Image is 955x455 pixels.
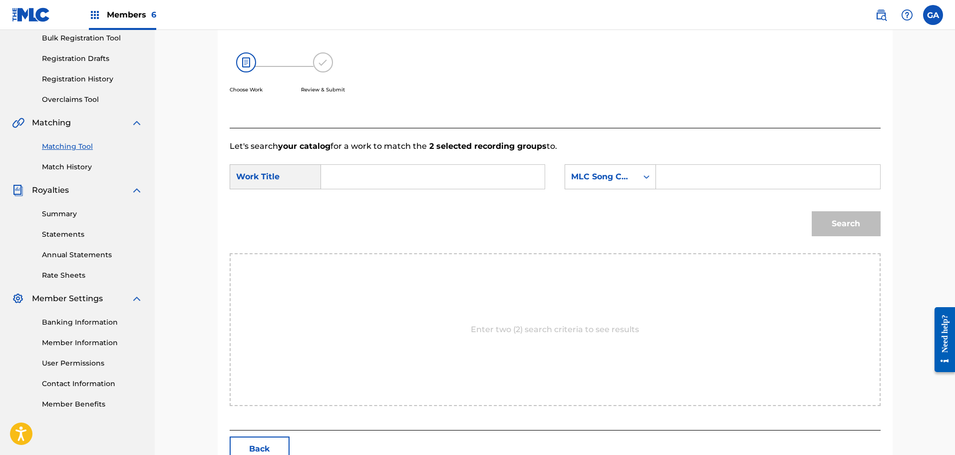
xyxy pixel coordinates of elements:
iframe: Resource Center [927,299,955,380]
a: Registration History [42,74,143,84]
img: search [875,9,887,21]
a: Bulk Registration Tool [42,33,143,43]
span: Matching [32,117,71,129]
div: User Menu [923,5,943,25]
img: expand [131,293,143,305]
strong: 2 selected recording groups [427,141,547,151]
a: Statements [42,229,143,240]
a: Rate Sheets [42,270,143,281]
p: Enter two (2) search criteria to see results [471,324,639,336]
span: Member Settings [32,293,103,305]
a: Summary [42,209,143,219]
img: 173f8e8b57e69610e344.svg [313,52,333,72]
a: Banking Information [42,317,143,328]
img: Top Rightsholders [89,9,101,21]
img: Royalties [12,184,24,196]
iframe: Chat Widget [905,407,955,455]
p: Let's search for a work to match the to. [230,140,881,152]
a: Member Information [42,338,143,348]
a: Registration Drafts [42,53,143,64]
span: Members [107,9,156,20]
img: expand [131,117,143,129]
a: Match History [42,162,143,172]
img: Member Settings [12,293,24,305]
a: Public Search [871,5,891,25]
img: MLC Logo [12,7,50,22]
span: 6 [151,10,156,19]
a: Annual Statements [42,250,143,260]
span: Royalties [32,184,69,196]
a: Matching Tool [42,141,143,152]
p: Review & Submit [301,86,345,93]
div: Help [897,5,917,25]
a: User Permissions [42,358,143,369]
p: Choose Work [230,86,263,93]
img: expand [131,184,143,196]
a: Contact Information [42,379,143,389]
a: Member Benefits [42,399,143,410]
strong: your catalog [278,141,330,151]
a: Overclaims Tool [42,94,143,105]
div: MLC Song Code [571,171,632,183]
img: Matching [12,117,24,129]
form: Search Form [230,152,881,253]
img: 26af456c4569493f7445.svg [236,52,256,72]
img: help [901,9,913,21]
